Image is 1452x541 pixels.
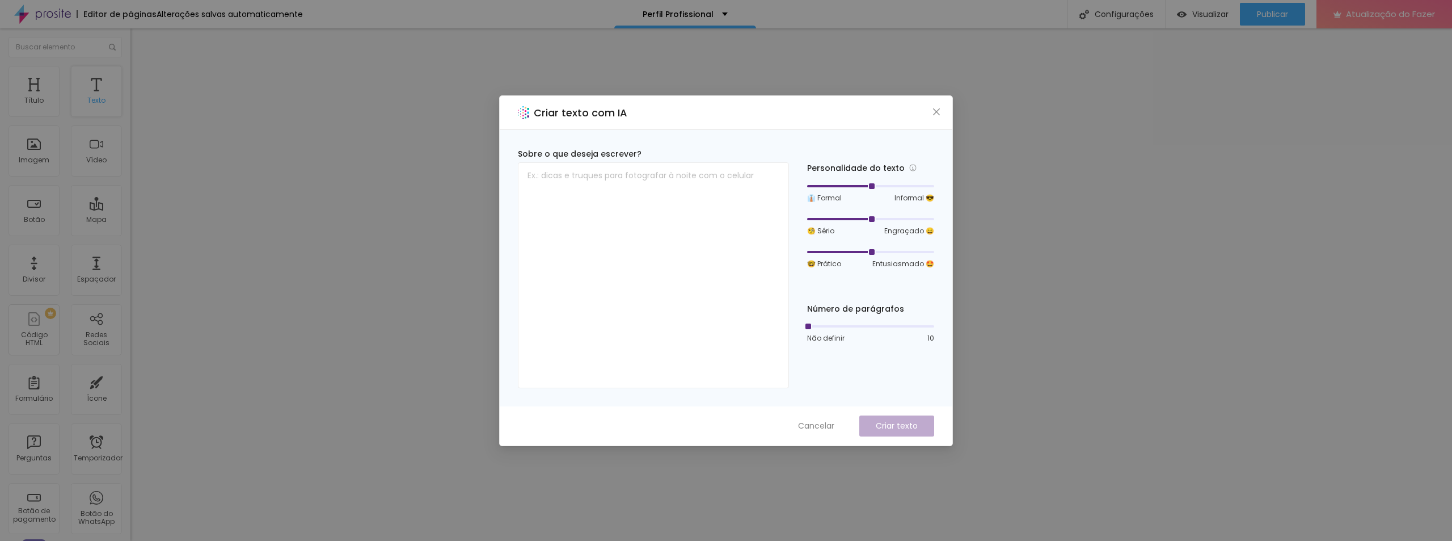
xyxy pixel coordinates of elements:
font: Criar texto com IA [534,106,627,120]
font: 👔 Formal [807,193,842,203]
font: Não definir [807,333,845,343]
font: Configurações [1095,9,1154,20]
font: Divisor [23,274,45,284]
font: Perguntas [16,453,52,463]
button: Criar texto [859,416,934,437]
font: Perfil Profissional [643,9,714,20]
font: Botão de pagamento [13,506,56,523]
font: Atualização do Fazer [1346,8,1435,20]
input: Buscar elemento [9,37,122,57]
button: Fechar [931,106,943,118]
font: Imagem [19,155,49,165]
font: 🧐 Sério [807,226,834,236]
font: Botão do WhatsApp [78,509,115,526]
span: fechar [932,107,941,116]
font: Editor de páginas [83,9,157,20]
img: Ícone [109,44,116,51]
font: Mapa [86,215,107,224]
font: Ícone [87,393,107,403]
font: 🤓 Prático [807,259,841,269]
font: Entusiasmado 🤩 [872,259,934,269]
button: Cancelar [787,416,846,437]
font: Vídeo [86,155,107,165]
font: Texto [87,95,105,105]
font: Cancelar [798,420,834,431]
font: Título [24,95,44,105]
font: Visualizar [1192,9,1229,20]
font: Redes Sociais [83,330,109,347]
img: view-1.svg [1177,10,1187,19]
font: Número de parágrafos [807,303,904,314]
font: Espaçador [77,274,116,284]
font: 10 [927,333,934,343]
font: Código HTML [21,330,48,347]
font: Engraçado 😄 [884,226,934,236]
button: Visualizar [1166,3,1240,26]
iframe: Editor [130,28,1452,541]
button: Publicar [1240,3,1305,26]
font: Botão [24,215,45,224]
img: Ícone [1079,10,1089,19]
font: Personalidade do texto [807,162,905,174]
font: Alterações salvas automaticamente [157,9,303,20]
font: Formulário [15,393,53,403]
font: Publicar [1257,9,1288,20]
font: Informal 😎 [894,193,934,203]
font: Temporizador [74,453,123,463]
font: Sobre o que deseja escrever? [518,148,641,160]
